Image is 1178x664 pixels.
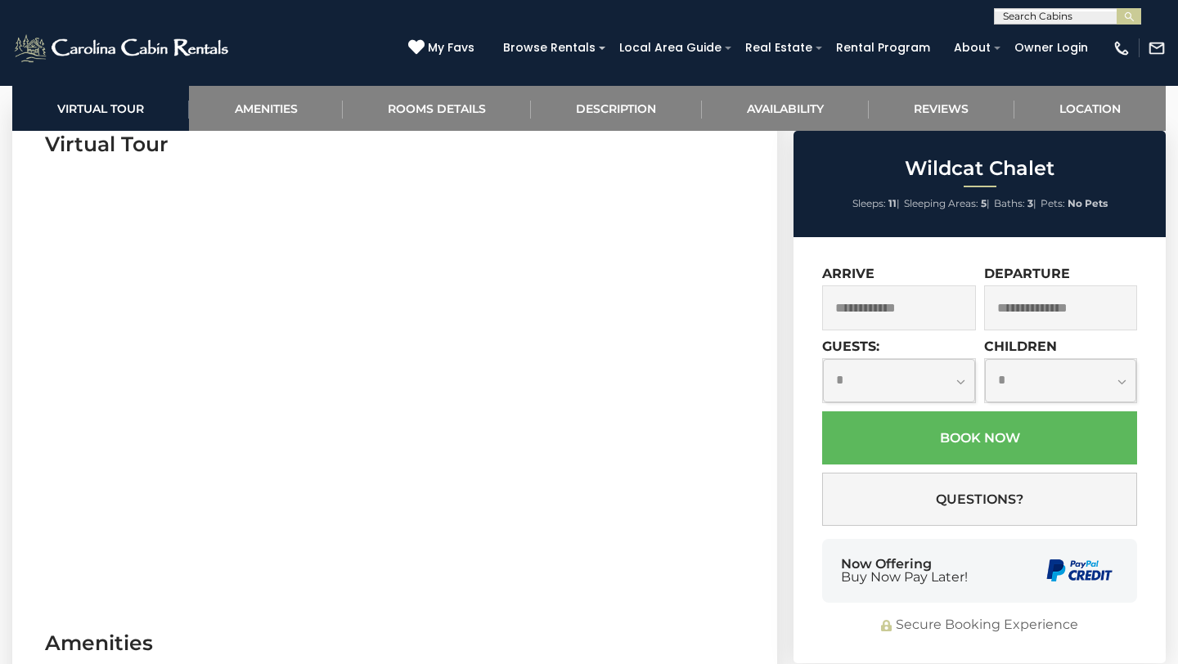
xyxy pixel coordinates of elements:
[1006,35,1096,61] a: Owner Login
[984,266,1070,281] label: Departure
[408,39,479,57] a: My Favs
[798,158,1162,179] h2: Wildcat Chalet
[45,130,744,159] h3: Virtual Tour
[888,197,897,209] strong: 11
[12,86,189,131] a: Virtual Tour
[1068,197,1108,209] strong: No Pets
[1041,197,1065,209] span: Pets:
[981,197,987,209] strong: 5
[822,616,1137,635] div: Secure Booking Experience
[984,339,1057,354] label: Children
[852,197,886,209] span: Sleeps:
[822,339,879,354] label: Guests:
[822,266,875,281] label: Arrive
[852,193,900,214] li: |
[841,558,968,584] div: Now Offering
[1113,39,1131,57] img: phone-regular-white.png
[428,39,474,56] span: My Favs
[1027,197,1033,209] strong: 3
[904,193,990,214] li: |
[495,35,604,61] a: Browse Rentals
[822,473,1137,526] button: Questions?
[737,35,821,61] a: Real Estate
[994,197,1025,209] span: Baths:
[189,86,342,131] a: Amenities
[994,193,1036,214] li: |
[702,86,869,131] a: Availability
[841,571,968,584] span: Buy Now Pay Later!
[869,86,1014,131] a: Reviews
[611,35,730,61] a: Local Area Guide
[1014,86,1166,131] a: Location
[1148,39,1166,57] img: mail-regular-white.png
[904,197,978,209] span: Sleeping Areas:
[343,86,531,131] a: Rooms Details
[531,86,701,131] a: Description
[45,629,744,657] h3: Amenities
[946,35,999,61] a: About
[822,411,1137,464] button: Book Now
[12,32,233,65] img: White-1-2.png
[828,35,938,61] a: Rental Program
